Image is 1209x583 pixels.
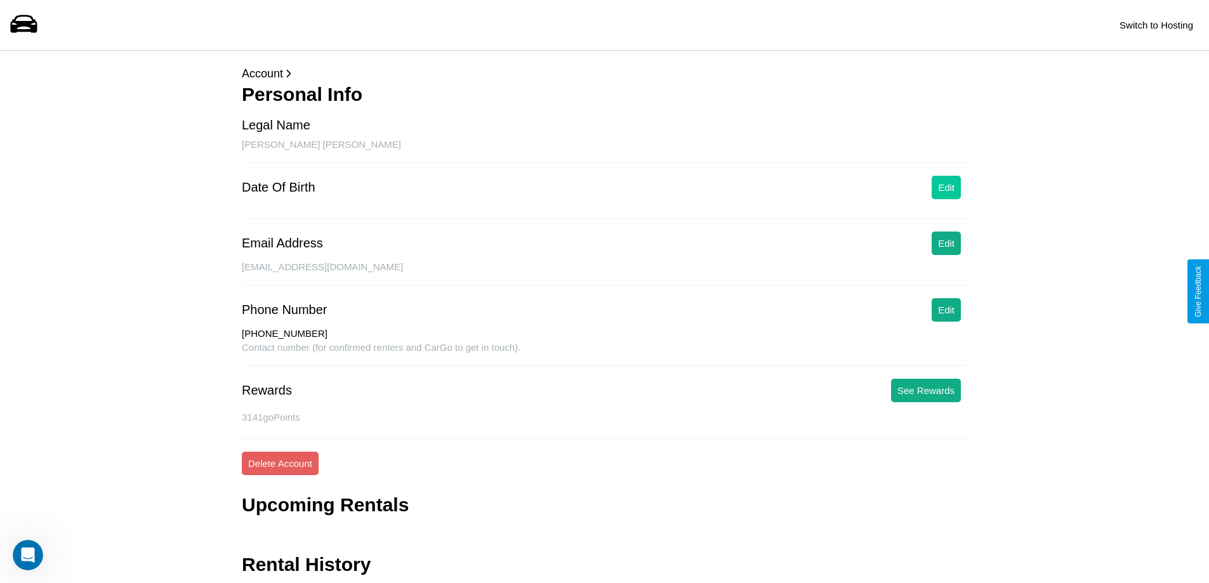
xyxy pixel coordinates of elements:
[932,298,961,322] button: Edit
[242,118,310,133] div: Legal Name
[242,180,315,195] div: Date Of Birth
[932,176,961,199] button: Edit
[242,303,327,317] div: Phone Number
[242,383,292,398] div: Rewards
[932,232,961,255] button: Edit
[242,84,967,105] h3: Personal Info
[242,342,967,366] div: Contact number (for confirmed renters and CarGo to get in touch).
[242,236,323,251] div: Email Address
[242,452,319,475] button: Delete Account
[242,409,967,426] p: 3141 goPoints
[1113,13,1199,37] button: Switch to Hosting
[242,139,967,163] div: [PERSON_NAME] [PERSON_NAME]
[242,63,967,84] p: Account
[242,328,967,342] div: [PHONE_NUMBER]
[242,261,967,285] div: [EMAIL_ADDRESS][DOMAIN_NAME]
[242,494,409,516] h3: Upcoming Rentals
[13,540,43,570] iframe: Intercom live chat
[242,554,371,575] h3: Rental History
[891,379,961,402] button: See Rewards
[1194,266,1203,317] div: Give Feedback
